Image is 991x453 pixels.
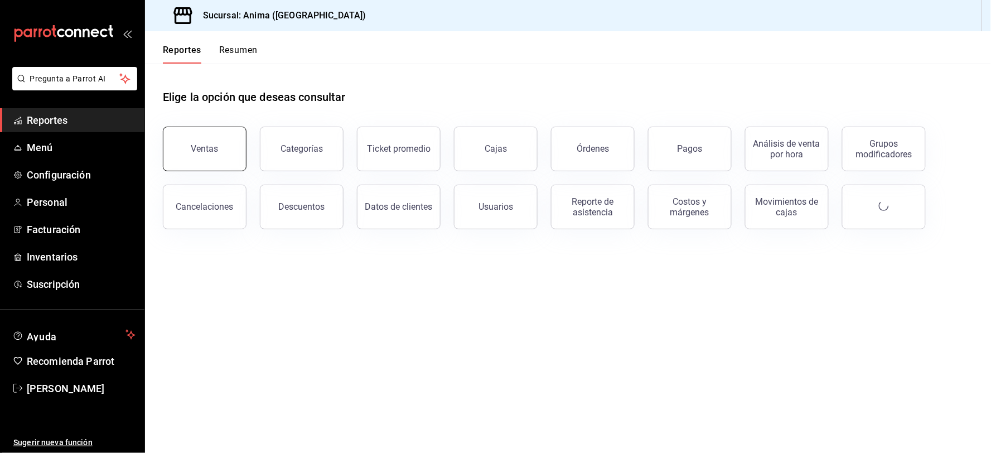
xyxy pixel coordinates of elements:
[8,81,137,93] a: Pregunta a Parrot AI
[367,143,431,154] div: Ticket promedio
[27,167,136,182] span: Configuración
[13,437,136,449] span: Sugerir nueva función
[27,140,136,155] span: Menú
[30,73,120,85] span: Pregunta a Parrot AI
[163,127,246,171] button: Ventas
[27,249,136,264] span: Inventarios
[648,185,732,229] button: Costos y márgenes
[655,196,724,218] div: Costos y márgenes
[27,277,136,292] span: Suscripción
[163,89,346,105] h1: Elige la opción que deseas consultar
[485,143,507,154] div: Cajas
[163,45,258,64] div: navigation tabs
[849,138,919,160] div: Grupos modificadores
[260,127,344,171] button: Categorías
[163,45,201,64] button: Reportes
[842,127,926,171] button: Grupos modificadores
[27,222,136,237] span: Facturación
[454,127,538,171] button: Cajas
[551,127,635,171] button: Órdenes
[752,196,821,218] div: Movimientos de cajas
[163,185,246,229] button: Cancelaciones
[176,201,234,212] div: Cancelaciones
[454,185,538,229] button: Usuarios
[752,138,821,160] div: Análisis de venta por hora
[745,127,829,171] button: Análisis de venta por hora
[27,354,136,369] span: Recomienda Parrot
[678,143,703,154] div: Pagos
[281,143,323,154] div: Categorías
[191,143,219,154] div: Ventas
[260,185,344,229] button: Descuentos
[551,185,635,229] button: Reporte de asistencia
[279,201,325,212] div: Descuentos
[12,67,137,90] button: Pregunta a Parrot AI
[558,196,627,218] div: Reporte de asistencia
[27,113,136,128] span: Reportes
[123,29,132,38] button: open_drawer_menu
[27,328,121,341] span: Ayuda
[357,185,441,229] button: Datos de clientes
[577,143,609,154] div: Órdenes
[27,381,136,396] span: [PERSON_NAME]
[194,9,366,22] h3: Sucursal: Anima ([GEOGRAPHIC_DATA])
[648,127,732,171] button: Pagos
[365,201,433,212] div: Datos de clientes
[27,195,136,210] span: Personal
[219,45,258,64] button: Resumen
[478,201,513,212] div: Usuarios
[745,185,829,229] button: Movimientos de cajas
[357,127,441,171] button: Ticket promedio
